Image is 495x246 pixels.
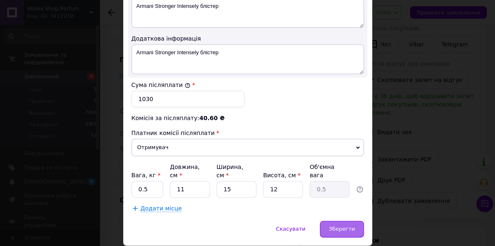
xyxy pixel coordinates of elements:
[276,226,305,232] span: Скасувати
[310,163,349,179] div: Об'ємна вага
[170,164,200,178] label: Довжина, см
[132,172,161,178] label: Вага, кг
[132,139,364,156] span: Отримувач
[132,130,215,136] span: Платник комісії післяплати
[132,82,190,88] label: Сума післяплати
[132,114,364,122] div: Комісія за післяплату:
[132,44,364,74] textarea: Armani Stronger Intensely блістер
[141,205,182,212] span: Додати місце
[132,34,364,43] div: Додаткова інформація
[217,164,243,178] label: Ширина, см
[263,172,300,178] label: Висота, см
[199,115,224,121] span: 40.60 ₴
[329,226,355,232] span: Зберегти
